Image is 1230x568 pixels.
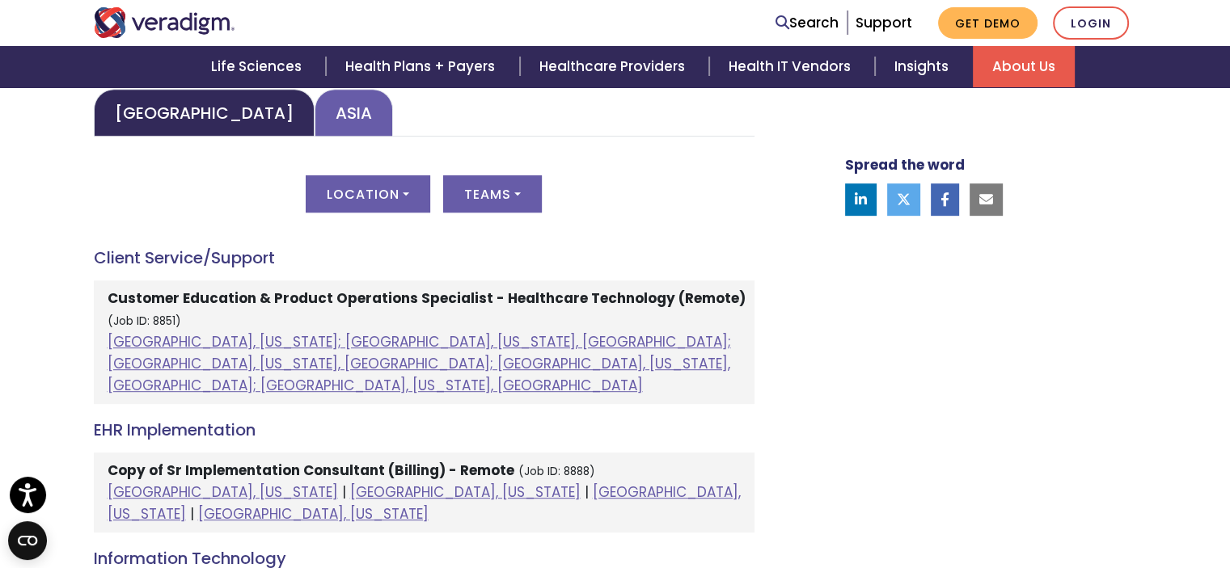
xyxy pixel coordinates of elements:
[845,155,965,175] strong: Spread the word
[94,549,754,568] h4: Information Technology
[875,46,973,87] a: Insights
[108,482,338,502] a: [GEOGRAPHIC_DATA], [US_STATE]
[94,248,754,267] h4: Client Service/Support
[94,420,754,440] h4: EHR Implementation
[518,464,595,479] small: (Job ID: 8888)
[108,461,514,480] strong: Copy of Sr Implementation Consultant (Billing) - Remote
[108,288,746,308] strong: Customer Education & Product Operations Specialist - Healthcare Technology (Remote)
[198,504,429,524] a: [GEOGRAPHIC_DATA], [US_STATE]
[938,7,1038,39] a: Get Demo
[8,521,47,560] button: Open CMP widget
[108,313,181,329] small: (Job ID: 8851)
[585,482,589,502] span: |
[306,175,430,212] button: Location
[315,89,393,137] a: Asia
[108,332,731,395] a: [GEOGRAPHIC_DATA], [US_STATE]; [GEOGRAPHIC_DATA], [US_STATE], [GEOGRAPHIC_DATA]; [GEOGRAPHIC_DATA...
[94,89,315,137] a: [GEOGRAPHIC_DATA]
[443,175,542,212] button: Teams
[776,12,839,34] a: Search
[192,46,326,87] a: Life Sciences
[856,13,912,32] a: Support
[709,46,875,87] a: Health IT Vendors
[350,482,581,502] a: [GEOGRAPHIC_DATA], [US_STATE]
[108,482,741,524] a: [GEOGRAPHIC_DATA], [US_STATE]
[973,46,1075,87] a: About Us
[190,504,194,524] span: |
[1053,6,1129,40] a: Login
[520,46,709,87] a: Healthcare Providers
[326,46,519,87] a: Health Plans + Payers
[94,7,235,38] img: Veradigm logo
[342,482,346,502] span: |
